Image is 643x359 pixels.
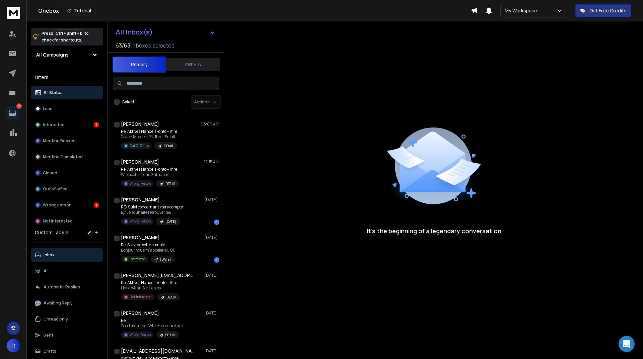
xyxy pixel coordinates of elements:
h1: All Inbox(s) [116,29,153,35]
p: [DATE] [204,197,219,202]
p: Press to check for shortcuts. [42,30,89,43]
p: Wrong person [43,202,72,208]
button: Lead [31,102,103,115]
p: 12:15 AM [204,159,219,165]
p: Bonjour Vous m'appeler au 06 [121,248,175,253]
div: Onebox [38,6,471,15]
button: Closed [31,166,103,180]
p: Out of office [43,186,68,192]
button: Not Interested [31,214,103,228]
p: Not Interested [130,294,152,299]
p: DEfull [164,144,173,149]
p: Closed [43,170,57,176]
button: R [7,339,20,352]
button: Awaiting Reply [31,296,103,310]
p: Wrong Person [130,181,151,186]
p: My Workspace [505,7,540,14]
button: All [31,264,103,278]
p: Interested [43,122,65,127]
p: [DATE] [204,310,219,316]
p: Wrong Person [130,219,151,224]
p: DEfull [165,181,175,186]
p: Hallo Wenn Sie sich so [121,285,180,291]
p: Inbox [44,252,55,258]
p: [DATE] [204,235,219,240]
p: Re: Suivi de votre compte [121,242,175,248]
p: Meeting Completed [43,154,83,160]
h1: [EMAIL_ADDRESS][DOMAIN_NAME] [121,348,195,354]
p: Out Of Office [130,143,149,148]
button: Interested1 [31,118,103,131]
p: 2 [16,103,22,109]
h1: [PERSON_NAME] [121,196,160,203]
p: Meeting Booked [43,138,76,144]
h1: [PERSON_NAME] [121,234,160,241]
p: Automatic Replies [44,284,80,290]
p: Drafts [44,349,56,354]
button: Meeting Completed [31,150,103,164]
button: Unread only [31,312,103,326]
p: Unread only [44,317,68,322]
h3: Inboxes selected [132,41,174,50]
div: 1 [214,219,219,225]
button: Drafts [31,345,103,358]
div: 1 [214,257,219,263]
button: All Campaigns [31,48,103,62]
button: All Inbox(s) [110,25,221,39]
p: Interested [130,257,145,262]
span: 63 / 63 [116,41,130,50]
p: Guten Morgen, Zu Ihrer Email [121,134,177,140]
p: Re: Aktives Handelskonto – Ihre [121,280,180,285]
h3: Custom Labels [35,229,68,236]
p: Not Interested [43,218,73,224]
p: Get Free Credits [589,7,627,14]
button: Get Free Credits [575,4,631,17]
div: 1 [94,202,99,208]
p: Lead [43,106,53,111]
p: RE: Suivi concernant votre compte [121,204,183,210]
h1: All Campaigns [36,52,69,58]
button: Wrong person1 [31,198,103,212]
button: Sent [31,329,103,342]
button: Primary [113,57,166,73]
p: Sent [44,333,53,338]
label: Select [122,99,134,105]
p: It’s the beginning of a legendary conversation [367,226,501,236]
h1: [PERSON_NAME] [121,159,159,165]
p: [DATE] [204,273,219,278]
button: Automatic Replies [31,280,103,294]
p: SP full [165,333,175,338]
p: Re: [121,318,183,323]
h3: Filters [31,73,103,82]
p: Good morning. Which account are [121,323,183,329]
p: Bjr Je souhaite retrouver les [121,210,183,215]
p: [DATE] [204,348,219,354]
p: Wie hoch ist das Guthaben [121,172,179,177]
p: [DATE] [160,257,171,262]
button: Inbox [31,248,103,262]
button: All Status [31,86,103,99]
button: Others [166,57,220,72]
button: Out of office [31,182,103,196]
h1: [PERSON_NAME] [121,121,159,127]
span: Ctrl + Shift + k [55,29,83,37]
p: Awaiting Reply [44,300,73,306]
p: All [44,268,49,274]
button: Meeting Booked [31,134,103,148]
p: Wrong Person [130,332,151,337]
p: [DATE] [165,219,176,224]
p: Re: Aktives Handelskonto – Ihre [121,129,177,134]
p: DEfull [166,295,176,300]
div: Open Intercom Messenger [619,336,635,352]
p: All Status [44,90,63,95]
div: 1 [94,122,99,127]
p: 08:06 AM [201,121,219,127]
h1: [PERSON_NAME][EMAIL_ADDRESS][DOMAIN_NAME] [121,272,195,279]
h1: [PERSON_NAME] [121,310,159,317]
a: 2 [6,106,19,119]
p: Re: Aktives Handelskonto – Ihre [121,167,179,172]
button: Tutorial [63,6,95,15]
